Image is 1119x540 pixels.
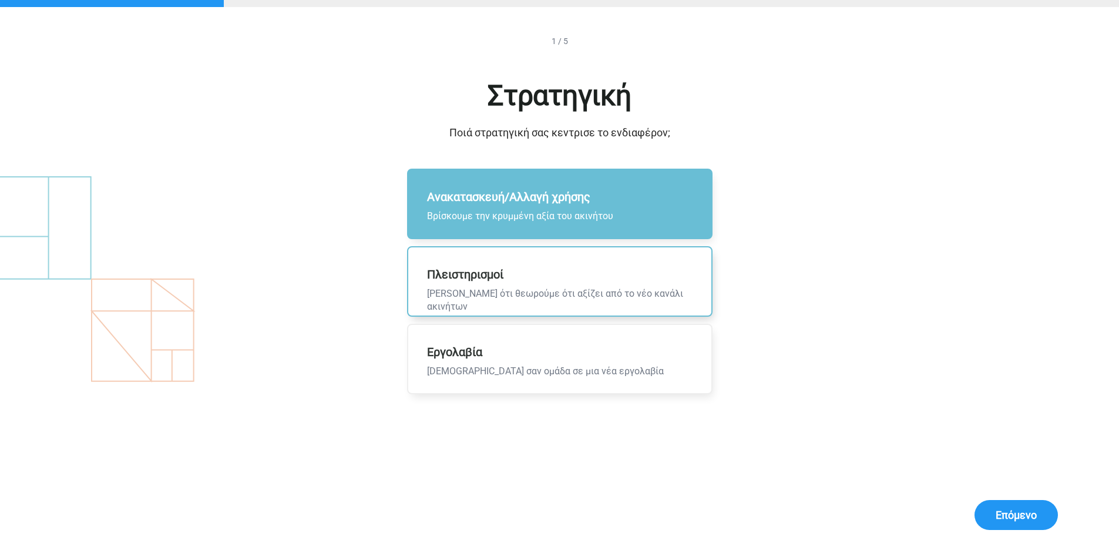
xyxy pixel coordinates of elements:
[427,210,613,223] span: Βρίσκουμε την κρυμμένη αξία του ακινήτου
[408,325,683,393] p: Εργολαβία
[974,500,1058,530] button: Επόμενο
[427,365,664,378] span: [DEMOGRAPHIC_DATA] σαν ομάδα σε μια νέα εργολαβία
[427,287,693,314] span: [PERSON_NAME] ότι θεωρούμε ότι αξίζει από το νέο κανάλι ακινήτων
[337,81,783,111] h2: Στρατηγική
[552,35,568,48] span: 1 / 5
[207,125,912,140] p: Ποιά στρατηγική σας κεντρισε το ενδιαφέρον;
[408,170,632,238] p: Ανακατασκευή/Αλλαγή χρήσης
[408,247,711,316] p: Πλειστηρισμοί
